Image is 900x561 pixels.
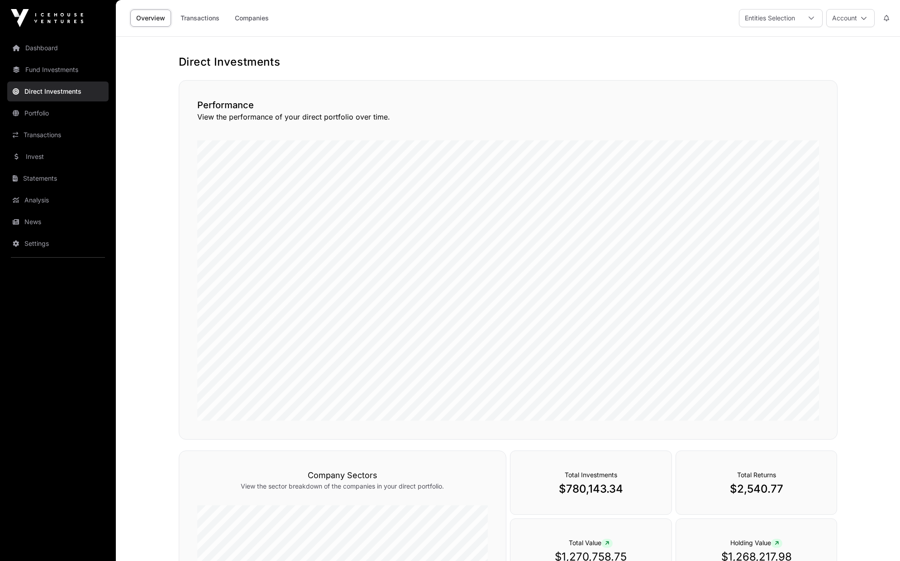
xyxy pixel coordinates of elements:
a: Overview [130,10,171,27]
span: Total Returns [737,471,776,479]
a: Settings [7,234,109,254]
a: Dashboard [7,38,109,58]
a: Analysis [7,190,109,210]
h1: Direct Investments [179,55,838,69]
a: Portfolio [7,103,109,123]
a: Invest [7,147,109,167]
a: Companies [229,10,275,27]
a: Transactions [7,125,109,145]
button: Account [826,9,875,27]
a: Statements [7,168,109,188]
a: Fund Investments [7,60,109,80]
iframe: Chat Widget [855,518,900,561]
p: View the sector breakdown of the companies in your direct portfolio. [197,482,488,491]
span: Holding Value [730,539,782,547]
p: View the performance of your direct portfolio over time. [197,111,819,122]
a: Transactions [175,10,225,27]
h2: Performance [197,99,819,111]
p: $780,143.34 [529,482,653,496]
h3: Company Sectors [197,469,488,482]
span: Total Investments [565,471,617,479]
a: Direct Investments [7,82,109,101]
img: Icehouse Ventures Logo [11,9,83,27]
p: $2,540.77 [694,482,819,496]
a: News [7,212,109,232]
div: Entities Selection [739,10,800,27]
span: Total Value [569,539,613,547]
